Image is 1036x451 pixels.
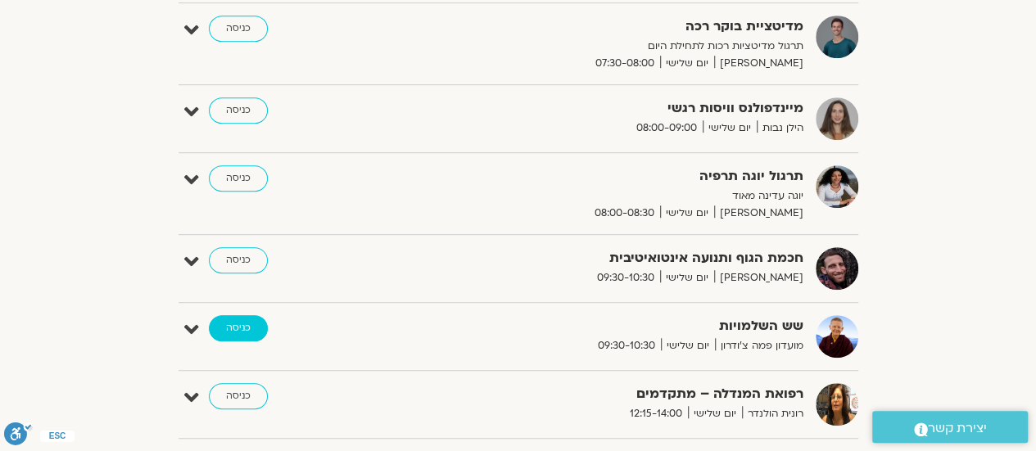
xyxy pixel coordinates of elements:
span: יום שלישי [660,205,714,222]
span: 08:00-09:00 [631,120,703,137]
span: [PERSON_NAME] [714,269,803,286]
a: כניסה [209,165,268,192]
strong: תרגול יוגה תרפיה [402,165,803,187]
span: 07:30-08:00 [590,55,660,72]
span: הילן נבות [757,120,803,137]
p: תרגול מדיטציות רכות לתחילת היום [402,38,803,55]
span: יום שלישי [661,337,715,354]
p: יוגה עדינה מאוד [402,187,803,205]
span: [PERSON_NAME] [714,205,803,222]
span: [PERSON_NAME] [714,55,803,72]
span: מועדון פמה צ'ודרון [715,337,803,354]
a: כניסה [209,16,268,42]
span: יום שלישי [660,269,714,286]
span: 08:00-08:30 [589,205,660,222]
span: יום שלישי [688,405,742,422]
strong: רפואת המנדלה – מתקדמים [402,383,803,405]
a: יצירת קשר [872,411,1028,443]
span: 09:30-10:30 [592,337,661,354]
a: כניסה [209,383,268,409]
span: יצירת קשר [928,417,987,440]
strong: חכמת הגוף ותנועה אינטואיטיבית [402,247,803,269]
span: יום שלישי [703,120,757,137]
span: 12:15-14:00 [624,405,688,422]
a: כניסה [209,97,268,124]
a: כניסה [209,315,268,341]
strong: מדיטציית בוקר רכה [402,16,803,38]
strong: מיינדפולנס וויסות רגשי [402,97,803,120]
a: כניסה [209,247,268,273]
span: רונית הולנדר [742,405,803,422]
span: יום שלישי [660,55,714,72]
span: 09:30-10:30 [591,269,660,286]
strong: שש השלמויות [402,315,803,337]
